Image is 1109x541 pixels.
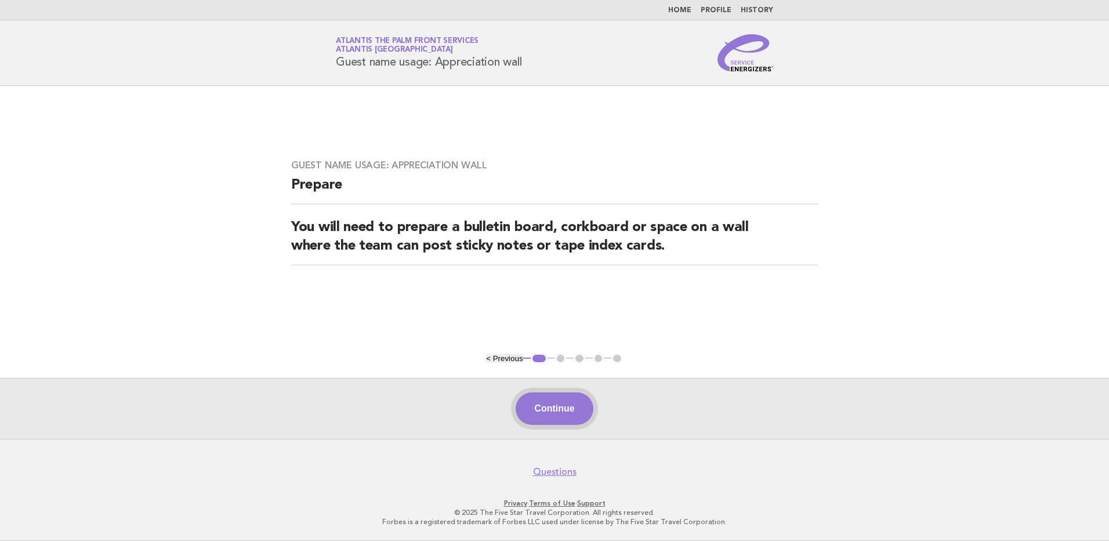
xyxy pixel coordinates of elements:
img: Service Energizers [717,34,773,71]
h3: Guest name usage: Appreciation wall [291,160,818,171]
a: Home [668,7,691,14]
h2: Prepare [291,176,818,204]
button: Continue [516,392,593,425]
p: © 2025 The Five Star Travel Corporation. All rights reserved. [200,508,909,517]
p: · · [200,499,909,508]
a: Support [577,499,606,507]
a: Privacy [504,499,527,507]
p: Forbes is a registered trademark of Forbes LLC used under license by The Five Star Travel Corpora... [200,517,909,526]
a: History [741,7,773,14]
a: Terms of Use [529,499,575,507]
button: < Previous [486,354,523,363]
a: Atlantis The Palm Front ServicesAtlantis [GEOGRAPHIC_DATA] [336,37,479,53]
a: Questions [533,466,577,478]
span: Atlantis [GEOGRAPHIC_DATA] [336,46,453,54]
button: 1 [531,353,548,365]
a: Profile [701,7,731,14]
h1: Guest name usage: Appreciation wall [336,38,521,68]
h2: You will need to prepare a bulletin board, corkboard or space on a wall where the team can post s... [291,218,818,265]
